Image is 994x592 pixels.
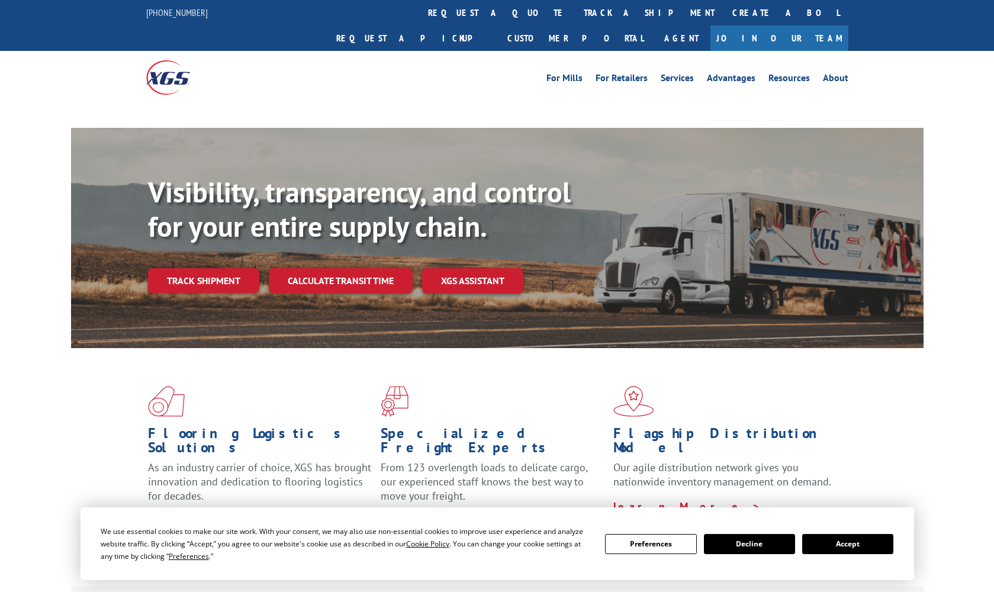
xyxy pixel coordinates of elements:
p: From 123 overlength loads to delicate cargo, our experienced staff knows the best way to move you... [381,461,604,513]
a: Customer Portal [498,25,652,51]
span: Preferences [169,551,209,561]
a: Services [661,73,694,86]
a: Track shipment [148,268,259,293]
button: Preferences [605,534,696,554]
button: Accept [802,534,893,554]
a: [PHONE_NUMBER] [146,7,208,18]
img: xgs-icon-flagship-distribution-model-red [613,386,654,417]
a: Join Our Team [710,25,848,51]
a: Learn More > [613,500,761,513]
a: Advantages [707,73,755,86]
a: For Mills [546,73,583,86]
span: Our agile distribution network gives you nationwide inventory management on demand. [613,461,831,488]
h1: Flagship Distribution Model [613,426,837,461]
a: For Retailers [596,73,648,86]
h1: Flooring Logistics Solutions [148,426,372,461]
a: Request a pickup [327,25,498,51]
span: Cookie Policy [406,539,449,549]
a: Calculate transit time [269,268,413,294]
a: XGS ASSISTANT [422,268,523,294]
button: Decline [704,534,795,554]
a: Resources [768,73,810,86]
a: Agent [652,25,710,51]
img: xgs-icon-focused-on-flooring-red [381,386,408,417]
span: As an industry carrier of choice, XGS has brought innovation and dedication to flooring logistics... [148,461,371,503]
b: Visibility, transparency, and control for your entire supply chain. [148,173,571,244]
a: About [823,73,848,86]
div: Cookie Consent Prompt [81,507,914,580]
h1: Specialized Freight Experts [381,426,604,461]
img: xgs-icon-total-supply-chain-intelligence-red [148,386,185,417]
div: We use essential cookies to make our site work. With your consent, we may also use non-essential ... [101,525,591,562]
